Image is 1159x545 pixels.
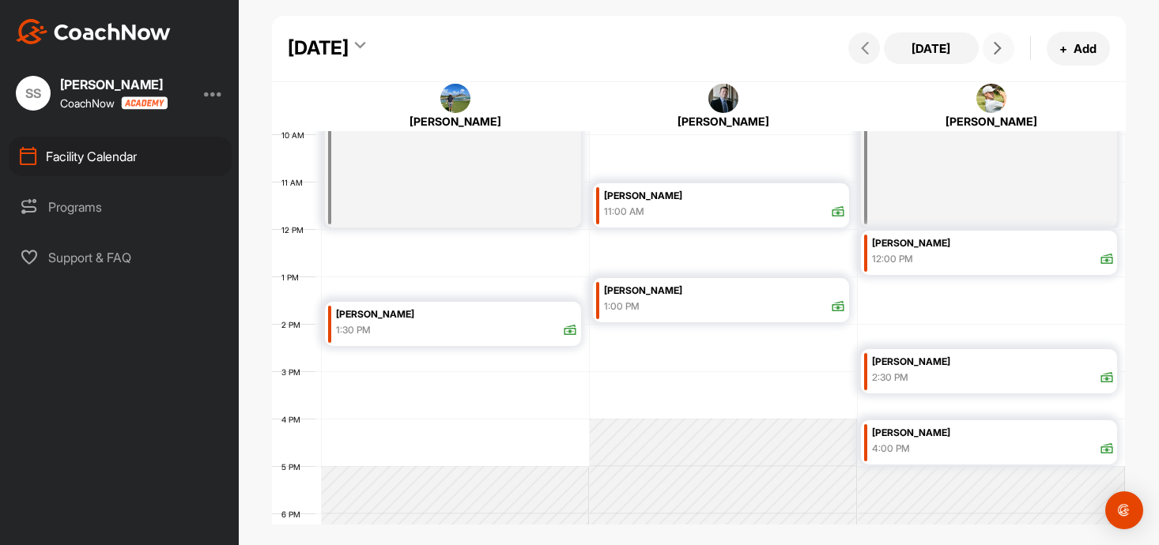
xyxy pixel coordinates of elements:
div: 4:00 PM [872,442,910,456]
img: square_3bc242d1ed4af5e38e358c434647fa13.jpg [708,84,738,114]
img: square_bf7859e20590ec39289146fdd3ba7141.jpg [976,84,1006,114]
div: [PERSON_NAME] [60,78,168,91]
div: [PERSON_NAME] [872,353,1113,371]
div: 12:00 PM [872,252,913,266]
div: 10 AM [272,130,320,140]
div: 1:30 PM [336,323,371,337]
div: [PERSON_NAME] [604,187,845,205]
div: [PERSON_NAME] [336,306,577,324]
div: [PERSON_NAME] [604,282,845,300]
div: 6 PM [272,509,316,519]
div: 11 AM [272,178,319,187]
div: 3 PM [272,367,316,377]
div: 1:00 PM [604,299,640,314]
div: Programs [9,187,232,227]
img: CoachNow [16,19,171,44]
img: square_fdde8eca5a127bd80392ed3015071003.jpg [440,84,470,114]
div: 11:00 AM [604,205,644,219]
button: [DATE] [884,32,979,64]
div: 1 PM [272,272,315,282]
div: 12 PM [272,225,319,235]
div: [PERSON_NAME] [344,113,566,130]
div: [PERSON_NAME] [872,424,1113,442]
div: Support & FAQ [9,238,232,277]
div: 2:30 PM [872,370,908,385]
div: [DATE] [288,34,349,62]
div: 2 PM [272,320,316,329]
span: + [1059,40,1067,57]
div: Facility Calendar [9,137,232,176]
div: [PERSON_NAME] [880,113,1102,130]
div: [PERSON_NAME] [872,235,1113,253]
div: [PERSON_NAME] [612,113,834,130]
div: SS [16,76,51,111]
button: +Add [1047,32,1110,66]
img: CoachNow acadmey [121,96,168,110]
div: Open Intercom Messenger [1105,491,1143,529]
div: 5 PM [272,462,316,472]
div: CoachNow [60,96,168,110]
div: 4 PM [272,415,316,424]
